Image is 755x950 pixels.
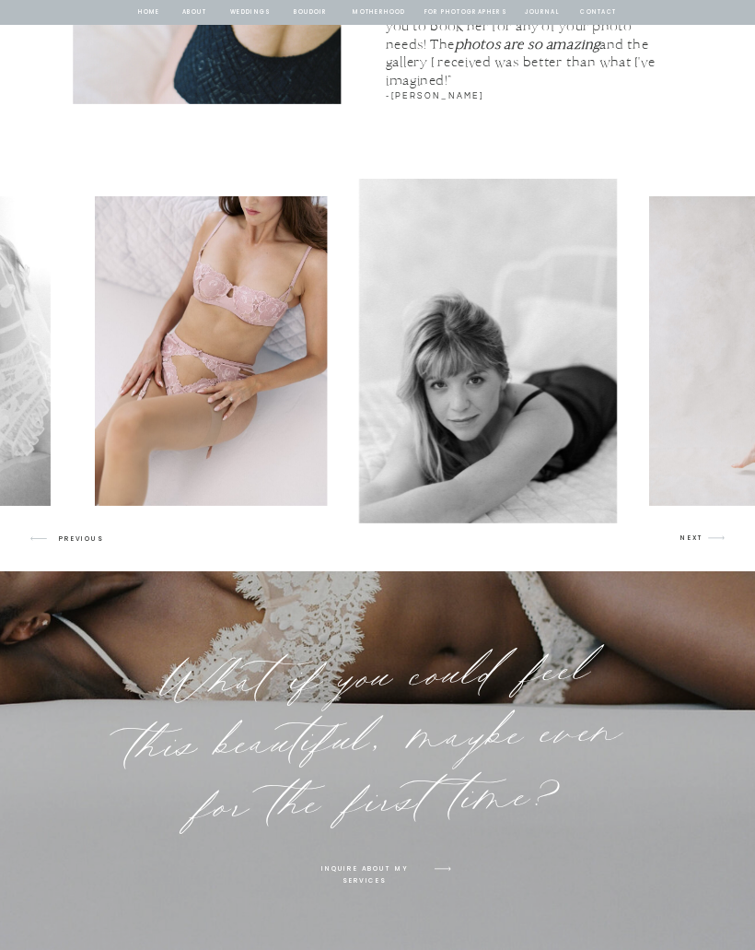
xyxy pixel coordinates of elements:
[386,90,533,104] h3: -[PERSON_NAME]
[455,36,600,53] b: photos are so amazing
[293,7,329,18] a: BOUDOIR
[578,7,619,18] a: contact
[523,7,562,18] a: journal
[126,655,629,842] p: What if you could feel this beautiful, maybe even for the first time?
[137,7,161,18] a: home
[59,534,108,545] p: PREVIOUS
[95,196,327,506] img: torso of woman in pink lingrie set by seattle boudoir photographer Jacqueline Benét
[298,863,430,874] a: INQUIRE ABOUT MY SERVICES
[424,7,506,18] a: for photographers
[181,7,208,18] a: about
[680,533,704,544] p: NEXT
[228,7,271,18] a: Weddings
[359,179,617,523] img: black and white photo of woman lying on bed looking at the camera in seattle boudoir session by J...
[353,7,405,18] a: Motherhood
